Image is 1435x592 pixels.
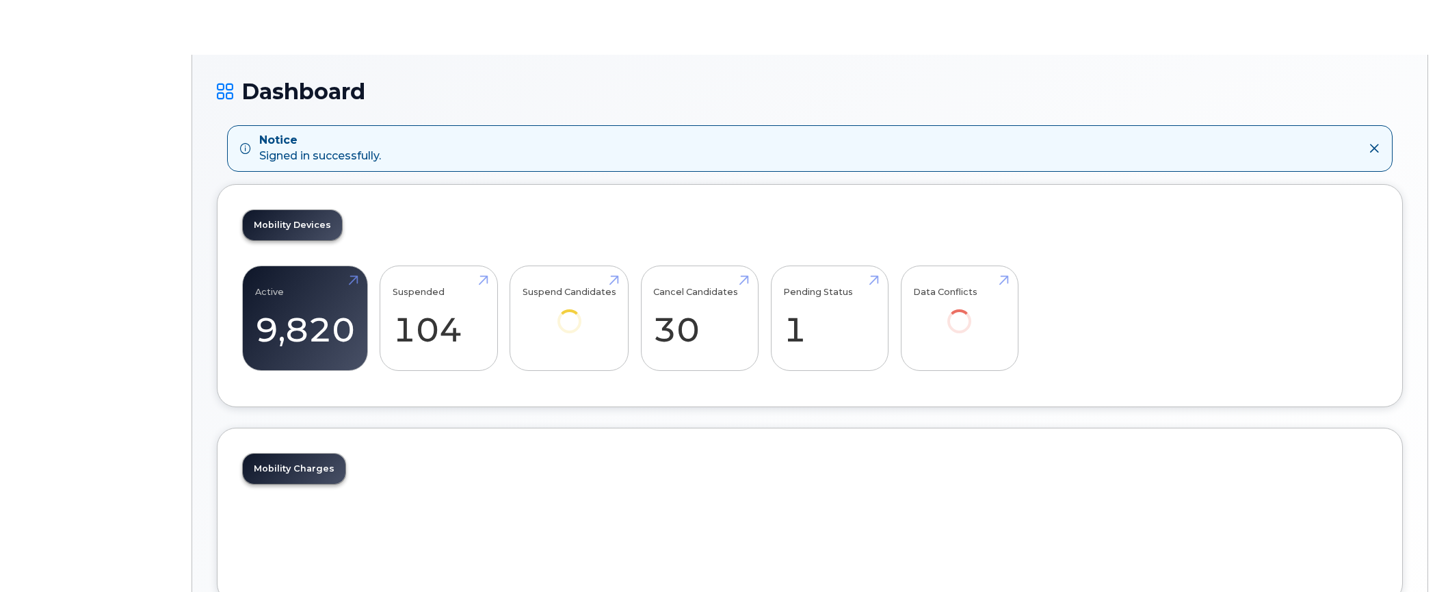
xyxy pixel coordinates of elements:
a: Pending Status 1 [783,273,876,363]
a: Cancel Candidates 30 [653,273,746,363]
a: Suspend Candidates [523,273,616,352]
h1: Dashboard [217,79,1403,103]
strong: Notice [259,133,381,149]
a: Active 9,820 [255,273,355,363]
a: Suspended 104 [393,273,485,363]
a: Mobility Charges [243,454,345,484]
a: Mobility Devices [243,210,342,240]
div: Signed in successfully. [259,133,381,164]
a: Data Conflicts [913,273,1005,352]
